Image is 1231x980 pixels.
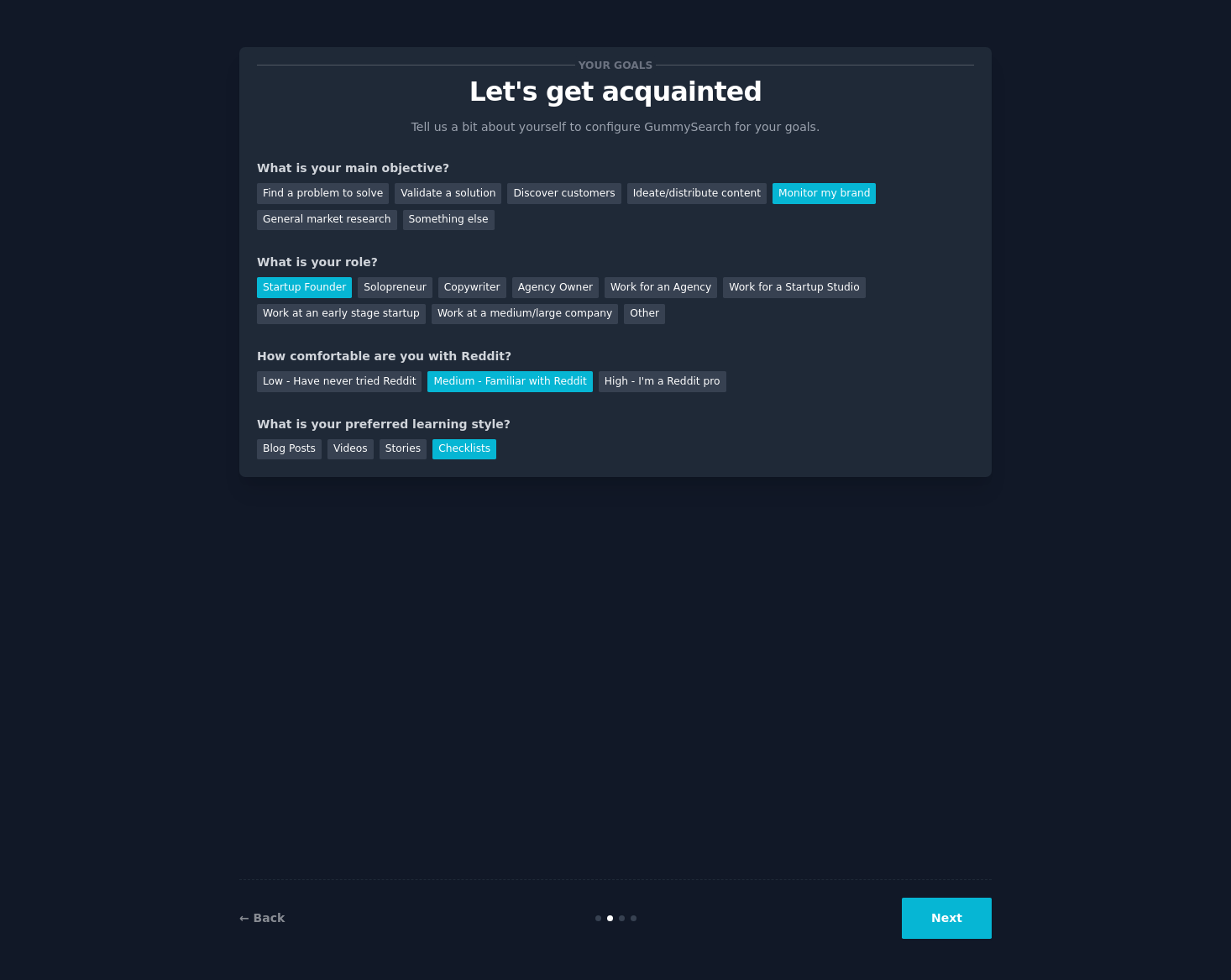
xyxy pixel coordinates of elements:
[512,277,599,298] div: Agency Owner
[624,304,665,325] div: Other
[723,277,865,298] div: Work for a Startup Studio
[257,304,426,325] div: Work at an early stage startup
[605,277,717,298] div: Work for an Agency
[239,911,285,925] a: ← Back
[438,277,506,298] div: Copywriter
[327,439,374,460] div: Videos
[257,210,397,231] div: General market research
[257,348,974,365] div: How comfortable are you with Reddit?
[432,439,496,460] div: Checklists
[902,898,992,939] button: Next
[257,439,322,460] div: Blog Posts
[404,118,827,136] p: Tell us a bit about yourself to configure GummySearch for your goals.
[257,254,974,271] div: What is your role?
[257,277,352,298] div: Startup Founder
[257,416,974,433] div: What is your preferred learning style?
[257,183,389,204] div: Find a problem to solve
[257,160,974,177] div: What is your main objective?
[627,183,767,204] div: Ideate/distribute content
[599,371,726,392] div: High - I'm a Reddit pro
[432,304,618,325] div: Work at a medium/large company
[403,210,495,231] div: Something else
[507,183,621,204] div: Discover customers
[427,371,592,392] div: Medium - Familiar with Reddit
[257,371,422,392] div: Low - Have never tried Reddit
[575,56,656,74] span: Your goals
[773,183,876,204] div: Monitor my brand
[257,77,974,107] p: Let's get acquainted
[380,439,427,460] div: Stories
[358,277,432,298] div: Solopreneur
[395,183,501,204] div: Validate a solution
